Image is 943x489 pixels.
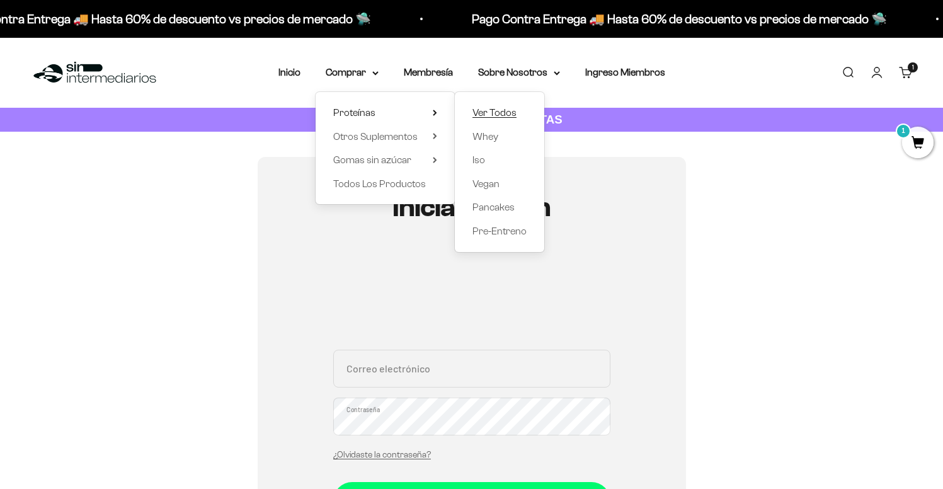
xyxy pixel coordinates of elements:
[333,105,437,121] summary: Proteínas
[333,192,610,222] h1: Iniciar sesión
[902,137,934,151] a: 1
[472,131,498,142] span: Whey
[326,64,379,81] summary: Comprar
[333,154,411,165] span: Gomas sin azúcar
[333,129,437,145] summary: Otros Suplementos
[472,202,515,212] span: Pancakes
[912,64,914,71] span: 1
[472,129,527,145] a: Whey
[472,105,527,121] a: Ver Todos
[472,152,527,168] a: Iso
[404,67,453,78] a: Membresía
[472,154,485,165] span: Iso
[585,67,665,78] a: Ingreso Miembros
[472,107,517,118] span: Ver Todos
[896,124,911,139] mark: 1
[333,152,437,168] summary: Gomas sin azúcar
[472,226,527,236] span: Pre-Entreno
[438,9,853,29] p: Pago Contra Entrega 🚚 Hasta 60% de descuento vs precios de mercado 🛸
[333,260,610,335] iframe: Social Login Buttons
[472,176,527,192] a: Vegan
[333,176,437,192] a: Todos Los Productos
[472,223,527,239] a: Pre-Entreno
[472,178,500,189] span: Vegan
[472,199,527,216] a: Pancakes
[278,67,300,78] a: Inicio
[333,107,375,118] span: Proteínas
[333,450,431,459] a: ¿Olvidaste la contraseña?
[478,64,560,81] summary: Sobre Nosotros
[333,131,418,142] span: Otros Suplementos
[333,178,426,189] span: Todos Los Productos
